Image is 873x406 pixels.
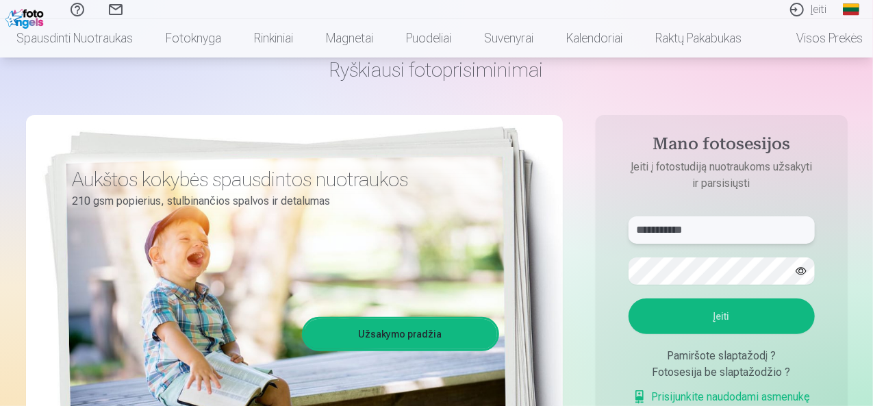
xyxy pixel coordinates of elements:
[73,167,489,192] h3: Aukštos kokybės spausdintos nuotraukos
[629,364,815,381] div: Fotosesija be slaptažodžio ?
[629,299,815,334] button: Įeiti
[633,389,811,405] a: Prisijunkite naudodami asmenukę
[468,19,550,58] a: Suvenyrai
[304,319,497,349] a: Užsakymo pradžia
[629,348,815,364] div: Pamiršote slaptažodį ?
[390,19,468,58] a: Puodeliai
[309,19,390,58] a: Magnetai
[26,58,848,82] h1: Ryškiausi fotoprisiminimai
[615,134,828,159] h4: Mano fotosesijos
[73,192,489,211] p: 210 gsm popierius, stulbinančios spalvos ir detalumas
[149,19,238,58] a: Fotoknyga
[639,19,758,58] a: Raktų pakabukas
[550,19,639,58] a: Kalendoriai
[5,5,47,29] img: /fa2
[238,19,309,58] a: Rinkiniai
[615,159,828,192] p: Įeiti į fotostudiją nuotraukoms užsakyti ir parsisiųsti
